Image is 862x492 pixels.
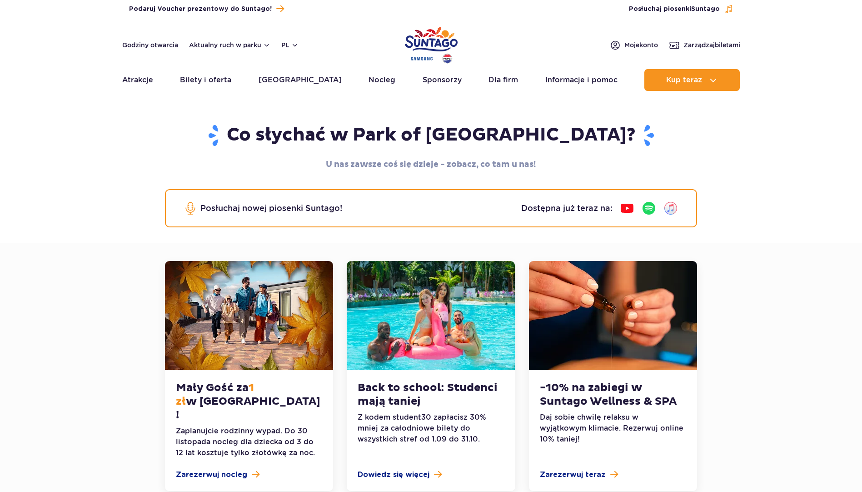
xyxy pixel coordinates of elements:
a: Zarezerwuj teraz [540,469,686,480]
a: Dla firm [488,69,518,91]
p: Z kodem student30 zapłacisz 30% mniej za całodniowe bilety do wszystkich stref od 1.09 do 31.10. [358,412,504,445]
button: pl [281,40,299,50]
a: Dowiedz się więcej [358,469,504,480]
button: Posłuchaj piosenkiSuntago [629,5,733,14]
h3: Mały Gość za w [GEOGRAPHIC_DATA]! [176,381,322,422]
img: iTunes [663,201,678,216]
span: Zarezerwuj nocleg [176,469,247,480]
img: Back to school: Studenci mają taniej [347,261,515,370]
img: YouTube [620,201,634,216]
a: Informacje i pomoc [545,69,618,91]
p: Zaplanujcie rodzinny wypad. Do 30 listopada nocleg dla dziecka od 3 do 12 lat kosztuje tylko złot... [176,426,322,458]
span: Podaruj Voucher prezentowy do Suntago! [129,5,272,14]
span: Zarezerwuj teraz [540,469,606,480]
a: Podaruj Voucher prezentowy do Suntago! [129,3,284,15]
p: U nas zawsze coś się dzieje - zobacz, co tam u nas! [165,158,697,171]
p: Daj sobie chwilę relaksu w wyjątkowym klimacie. Rezerwuj online 10% taniej! [540,412,686,445]
span: Kup teraz [666,76,702,84]
h3: Back to school: Studenci mają taniej [358,381,504,408]
h1: Co słychać w Park of [GEOGRAPHIC_DATA]? [165,124,697,147]
a: Zarezerwuj nocleg [176,469,322,480]
a: Nocleg [369,69,395,91]
a: [GEOGRAPHIC_DATA] [259,69,342,91]
span: Dowiedz się więcej [358,469,429,480]
span: Suntago [691,6,720,12]
a: Zarządzajbiletami [669,40,740,50]
span: Moje konto [624,40,658,50]
button: Kup teraz [644,69,740,91]
a: Atrakcje [122,69,153,91]
img: -10% na zabiegi w Suntago Wellness &amp; SPA [529,261,697,370]
span: Posłuchaj piosenki [629,5,720,14]
a: Mojekonto [610,40,658,50]
img: Mały Gość za &lt;span class=&quot;-cOrange&quot;&gt;1 zł&lt;/span&gt; w&amp;nbsp;Suntago Village! [165,261,333,370]
button: Aktualny ruch w parku [189,41,270,49]
a: Park of Poland [405,23,458,65]
h3: -10% na zabiegi w Suntago Wellness & SPA [540,381,686,408]
span: Zarządzaj biletami [683,40,740,50]
span: 1 zł [176,381,254,408]
p: Posłuchaj nowej piosenki Suntago! [200,202,342,215]
a: Godziny otwarcia [122,40,178,50]
img: Spotify [642,201,656,216]
a: Sponsorzy [423,69,462,91]
a: Bilety i oferta [180,69,231,91]
p: Dostępna już teraz na: [521,202,613,215]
